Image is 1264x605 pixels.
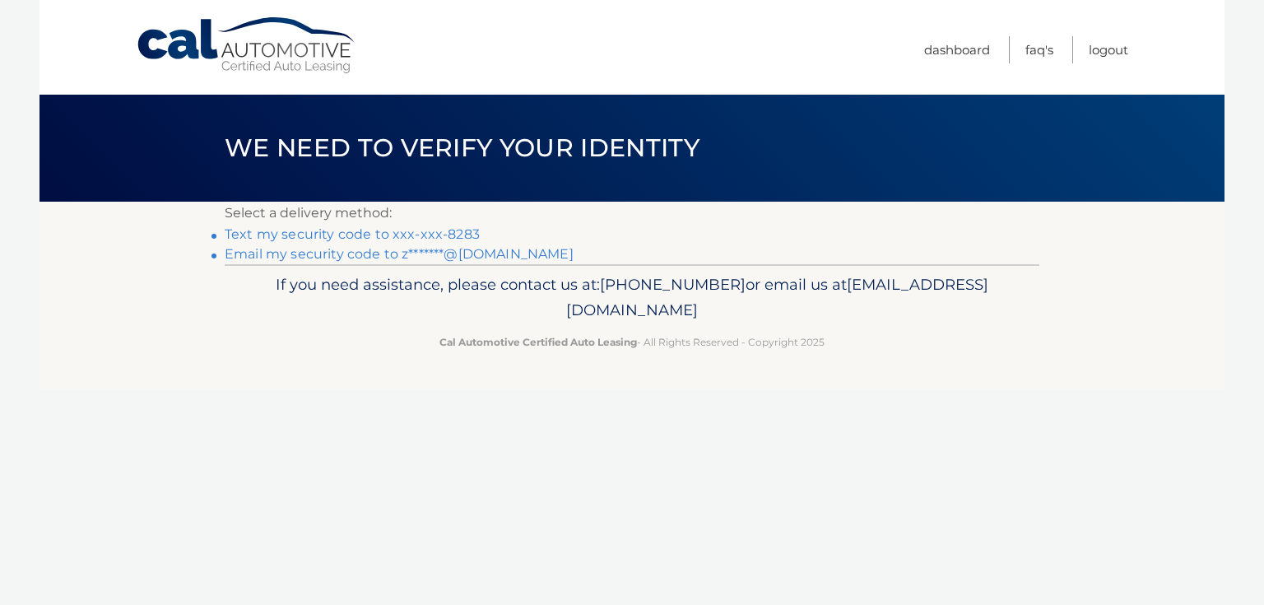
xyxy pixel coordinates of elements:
[225,202,1039,225] p: Select a delivery method:
[235,333,1029,351] p: - All Rights Reserved - Copyright 2025
[235,272,1029,324] p: If you need assistance, please contact us at: or email us at
[225,246,574,262] a: Email my security code to z*******@[DOMAIN_NAME]
[924,36,990,63] a: Dashboard
[1089,36,1128,63] a: Logout
[439,336,637,348] strong: Cal Automotive Certified Auto Leasing
[225,133,699,163] span: We need to verify your identity
[225,226,480,242] a: Text my security code to xxx-xxx-8283
[600,275,746,294] span: [PHONE_NUMBER]
[136,16,358,75] a: Cal Automotive
[1025,36,1053,63] a: FAQ's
